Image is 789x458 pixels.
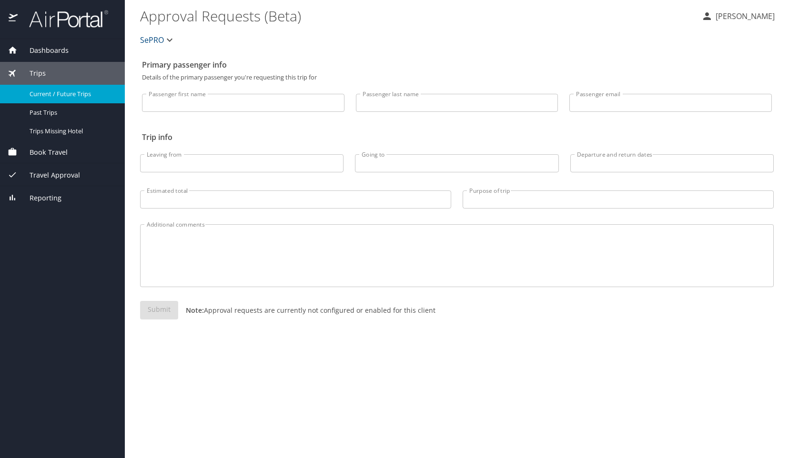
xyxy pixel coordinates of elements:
[140,1,694,30] h1: Approval Requests (Beta)
[142,74,772,80] p: Details of the primary passenger you're requesting this trip for
[178,305,435,315] p: Approval requests are currently not configured or enabled for this client
[19,10,108,28] img: airportal-logo.png
[186,306,204,315] strong: Note:
[30,127,113,136] span: Trips Missing Hotel
[18,45,69,56] span: Dashboards
[18,68,46,79] span: Trips
[18,170,80,180] span: Travel Approval
[9,10,19,28] img: icon-airportal.png
[142,129,772,145] h2: Trip info
[698,8,779,25] button: [PERSON_NAME]
[30,108,113,117] span: Past Trips
[18,193,61,203] span: Reporting
[713,10,775,22] p: [PERSON_NAME]
[30,90,113,99] span: Current / Future Trips
[136,30,179,50] button: SePRO
[18,147,68,158] span: Book Travel
[142,57,772,72] h2: Primary passenger info
[140,33,164,47] span: SePRO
